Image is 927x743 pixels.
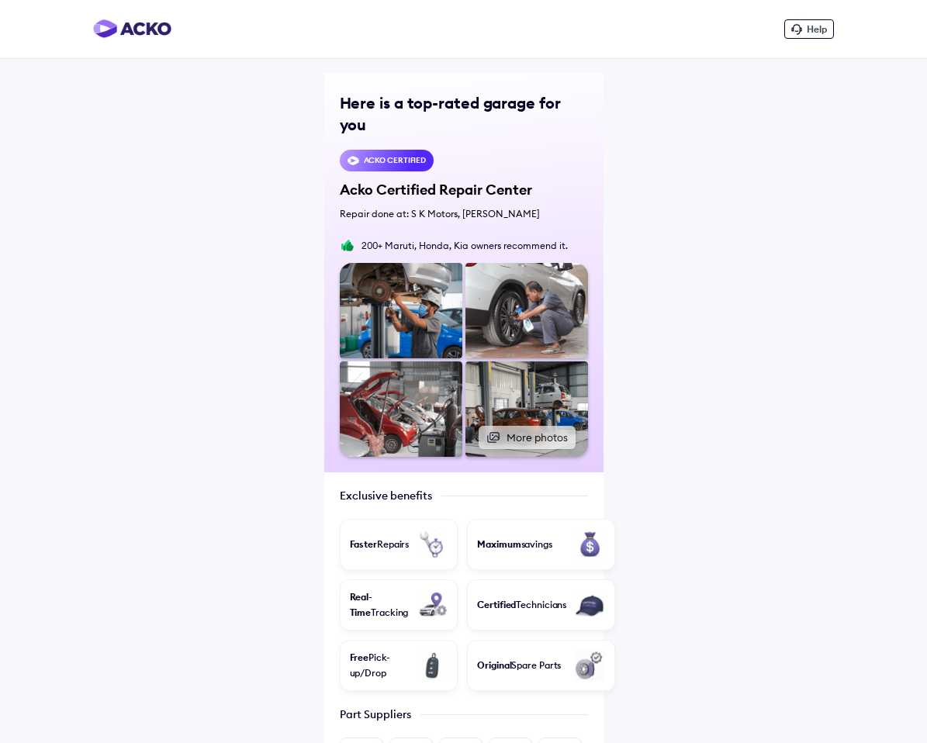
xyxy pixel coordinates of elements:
[350,538,377,550] strong: Faster
[477,658,561,673] div: Spare Parts
[477,599,516,610] strong: Certified
[340,207,588,221] div: Repair done at: S K Motors, [PERSON_NAME]
[348,155,359,167] img: Check icon
[364,154,427,168] div: ACKO Certified
[361,239,568,253] div: 200+ Maruti, Honda, Kia owners recommend it.
[340,92,588,136] div: Here is a top-rated garage for you
[340,488,432,503] div: Exclusive benefits
[477,659,511,671] strong: Original
[340,707,411,722] div: Part Suppliers
[93,19,171,38] img: horizontal-gradient.png
[477,597,566,613] div: Technicians
[350,589,410,620] div: Tracking
[340,361,462,457] img: Grid photo 3
[350,591,373,618] strong: Real-Time
[340,263,462,358] img: Grid photo 1
[340,181,588,199] div: Acko Certified Repair Center
[477,538,521,550] strong: Maximum
[350,537,410,552] div: Repairs
[479,426,576,449] button: More photos
[350,650,410,681] div: Pick-up/Drop
[465,263,588,358] img: Grid photo 4
[477,537,552,552] div: savings
[350,651,369,663] strong: Free
[486,429,500,446] img: gallery.svg
[807,23,827,35] span: Help
[465,361,588,457] img: Grid photo 2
